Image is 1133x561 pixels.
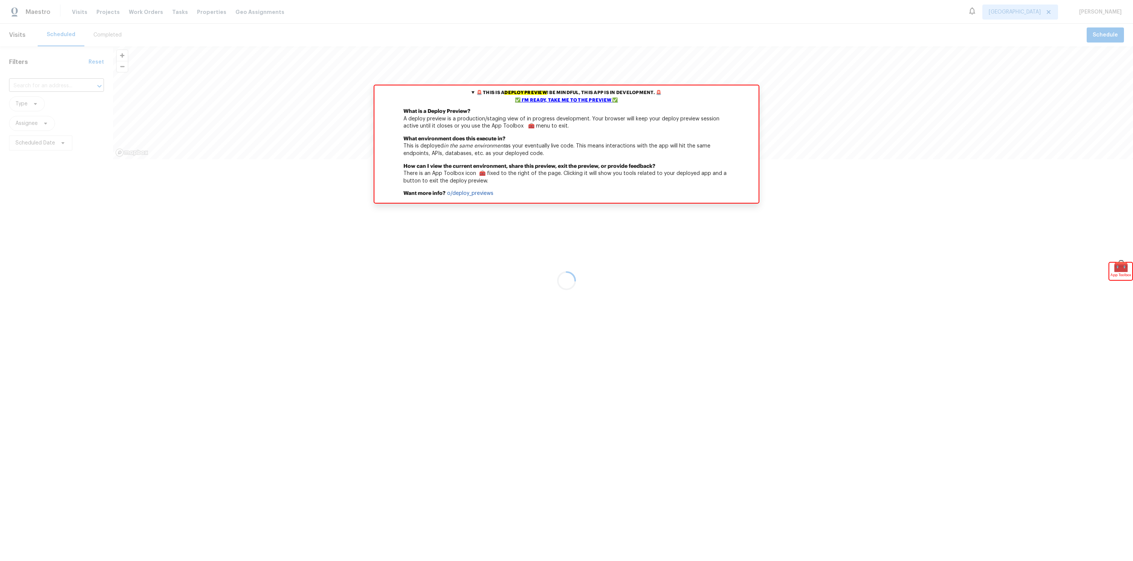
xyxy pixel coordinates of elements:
[504,91,547,95] mark: deploy preview
[1110,271,1131,279] span: App Toolbox
[403,136,505,141] b: What environment does this execute in?
[374,135,759,163] p: This is deployed as your eventually live code. This means interactions with the app will hit the ...
[374,163,759,190] p: There is an App Toolbox icon 🧰 fixed to the right of the page. Clicking it will show you tools re...
[403,191,446,196] b: Want more info?
[374,85,759,108] summary: 🚨 This is adeploy preview! Be mindful, this app is in development. 🚨✅ I'm ready, take me to the p...
[444,143,505,149] em: in the same environment
[115,148,148,157] a: Mapbox homepage
[403,164,655,169] b: How can I view the current environment, share this preview, exit the preview, or provide feedback?
[117,61,128,72] button: Zoom out
[403,109,470,114] b: What is a Deploy Preview?
[374,108,759,135] p: A deploy preview is a production/staging view of in progress development. Your browser will keep ...
[117,50,128,61] button: Zoom in
[1109,263,1132,280] div: 🧰App Toolbox
[376,97,757,104] div: ✅ I'm ready, take me to the preview ✅
[1109,263,1132,270] span: 🧰
[447,191,493,196] a: o/deploy_previews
